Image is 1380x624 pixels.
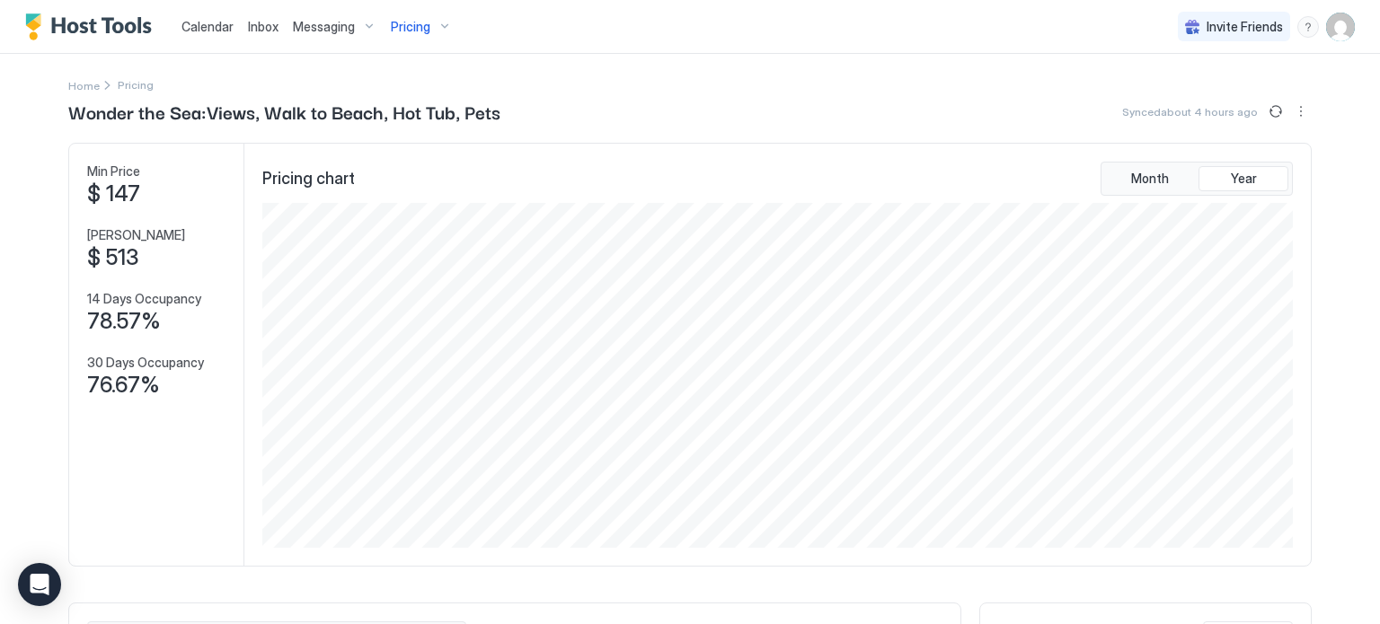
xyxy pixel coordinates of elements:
a: Calendar [181,17,234,36]
button: Sync prices [1265,101,1287,122]
span: 78.57% [87,308,161,335]
span: $ 147 [87,180,140,207]
span: Wonder the Sea:Views, Walk to Beach, Hot Tub, Pets [68,98,500,125]
span: Year [1231,171,1257,187]
button: More options [1290,101,1312,122]
span: 30 Days Occupancy [87,355,204,371]
span: Calendar [181,19,234,34]
div: User profile [1326,13,1355,41]
span: Pricing chart [262,169,355,189]
div: Open Intercom Messenger [18,563,61,606]
div: Breadcrumb [68,75,100,94]
span: [PERSON_NAME] [87,227,185,243]
span: Min Price [87,163,140,180]
button: Month [1105,166,1195,191]
span: Inbox [248,19,279,34]
button: Year [1199,166,1288,191]
div: menu [1297,16,1319,38]
a: Home [68,75,100,94]
span: Invite Friends [1207,19,1283,35]
span: Breadcrumb [118,78,154,92]
span: Synced about 4 hours ago [1122,105,1258,119]
div: tab-group [1101,162,1293,196]
span: 76.67% [87,372,160,399]
span: Month [1131,171,1169,187]
span: Pricing [391,19,430,35]
span: $ 513 [87,244,138,271]
a: Inbox [248,17,279,36]
span: Messaging [293,19,355,35]
div: menu [1290,101,1312,122]
a: Host Tools Logo [25,13,160,40]
span: Home [68,79,100,92]
span: 14 Days Occupancy [87,291,201,307]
